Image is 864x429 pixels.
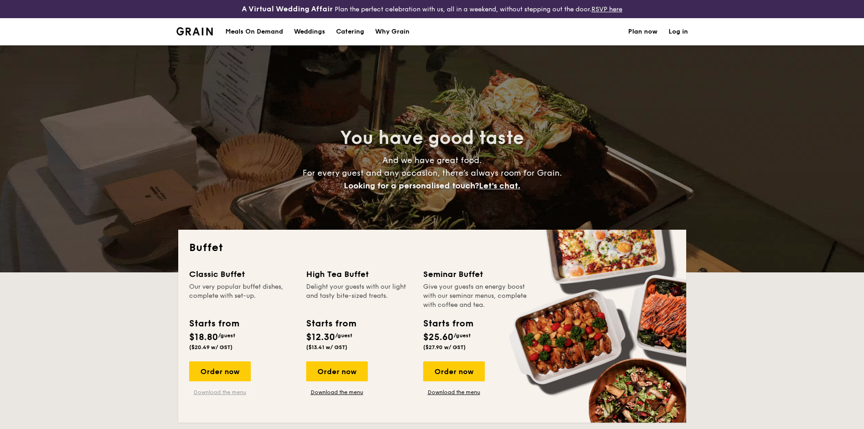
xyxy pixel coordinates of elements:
span: /guest [454,332,471,339]
a: Why Grain [370,18,415,45]
div: Our very popular buffet dishes, complete with set-up. [189,282,295,310]
div: Plan the perfect celebration with us, all in a weekend, without stepping out the door. [171,4,693,15]
a: RSVP here [591,5,622,13]
div: Starts from [423,317,473,330]
span: ($27.90 w/ GST) [423,344,466,350]
div: Order now [306,361,368,381]
div: Delight your guests with our light and tasty bite-sized treats. [306,282,412,310]
span: ($20.49 w/ GST) [189,344,233,350]
span: Looking for a personalised touch? [344,181,479,191]
img: Grain [176,27,213,35]
div: Classic Buffet [189,268,295,281]
span: Let's chat. [479,181,520,191]
div: Starts from [189,317,239,330]
span: ($13.41 w/ GST) [306,344,347,350]
span: $12.30 [306,332,335,343]
div: Give your guests an energy boost with our seminar menus, complete with coffee and tea. [423,282,529,310]
a: Catering [331,18,370,45]
a: Download the menu [423,389,485,396]
a: Weddings [288,18,331,45]
a: Logotype [176,27,213,35]
div: Why Grain [375,18,410,45]
h4: A Virtual Wedding Affair [242,4,333,15]
h2: Buffet [189,241,675,255]
a: Download the menu [189,389,251,396]
div: Starts from [306,317,356,330]
span: /guest [218,332,235,339]
div: Order now [189,361,251,381]
a: Meals On Demand [220,18,288,45]
div: High Tea Buffet [306,268,412,281]
div: Weddings [294,18,325,45]
div: Order now [423,361,485,381]
span: You have good taste [340,127,524,149]
span: /guest [335,332,352,339]
a: Plan now [628,18,658,45]
div: Seminar Buffet [423,268,529,281]
span: $25.60 [423,332,454,343]
a: Download the menu [306,389,368,396]
h1: Catering [336,18,364,45]
a: Log in [669,18,688,45]
span: And we have great food. For every guest and any occasion, there’s always room for Grain. [303,155,562,191]
span: $18.80 [189,332,218,343]
div: Meals On Demand [225,18,283,45]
